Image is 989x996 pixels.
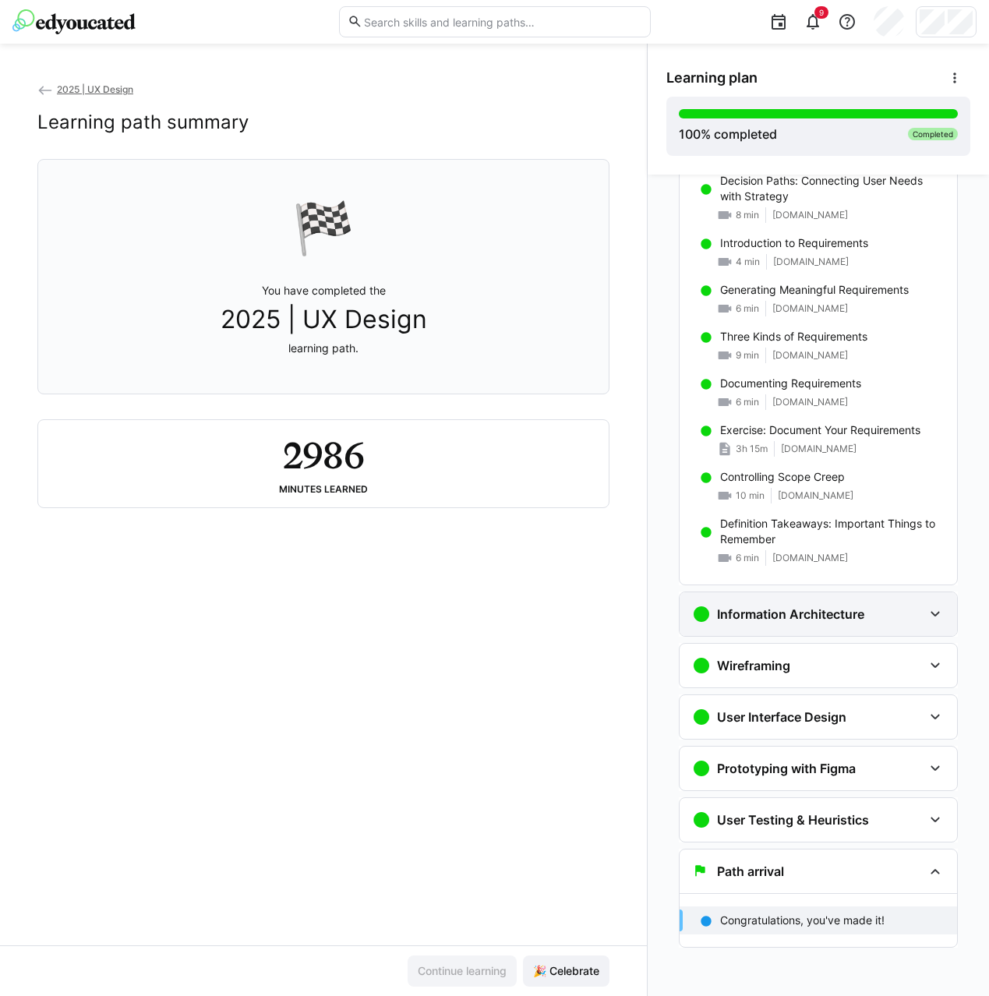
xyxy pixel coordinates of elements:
[819,8,824,17] span: 9
[772,552,848,564] span: [DOMAIN_NAME]
[720,422,920,438] p: Exercise: Document Your Requirements
[415,963,509,979] span: Continue learning
[736,302,759,315] span: 6 min
[736,256,760,268] span: 4 min
[736,396,759,408] span: 6 min
[720,469,845,485] p: Controlling Scope Creep
[221,305,427,334] span: 2025 | UX Design
[679,126,701,142] span: 100
[717,658,790,673] h3: Wireframing
[772,396,848,408] span: [DOMAIN_NAME]
[531,963,602,979] span: 🎉 Celebrate
[221,283,427,356] p: You have completed the learning path.
[778,489,853,502] span: [DOMAIN_NAME]
[717,761,856,776] h3: Prototyping with Figma
[736,489,765,502] span: 10 min
[781,443,857,455] span: [DOMAIN_NAME]
[720,235,868,251] p: Introduction to Requirements
[773,256,849,268] span: [DOMAIN_NAME]
[57,83,133,95] span: 2025 | UX Design
[279,484,368,495] div: Minutes learned
[283,433,363,478] h2: 2986
[408,955,517,987] button: Continue learning
[736,552,759,564] span: 6 min
[362,15,641,29] input: Search skills and learning paths…
[772,302,848,315] span: [DOMAIN_NAME]
[717,864,784,879] h3: Path arrival
[720,173,945,204] p: Decision Paths: Connecting User Needs with Strategy
[523,955,609,987] button: 🎉 Celebrate
[720,282,909,298] p: Generating Meaningful Requirements
[720,516,945,547] p: Definition Takeaways: Important Things to Remember
[772,209,848,221] span: [DOMAIN_NAME]
[292,197,355,258] div: 🏁
[908,128,958,140] div: Completed
[717,606,864,622] h3: Information Architecture
[37,83,133,95] a: 2025 | UX Design
[720,376,861,391] p: Documenting Requirements
[736,443,768,455] span: 3h 15m
[37,111,249,134] h2: Learning path summary
[736,349,759,362] span: 9 min
[679,125,777,143] div: % completed
[720,913,885,928] p: Congratulations, you've made it!
[772,349,848,362] span: [DOMAIN_NAME]
[666,69,758,87] span: Learning plan
[720,329,867,344] p: Three Kinds of Requirements
[717,812,869,828] h3: User Testing & Heuristics
[736,209,759,221] span: 8 min
[717,709,846,725] h3: User Interface Design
